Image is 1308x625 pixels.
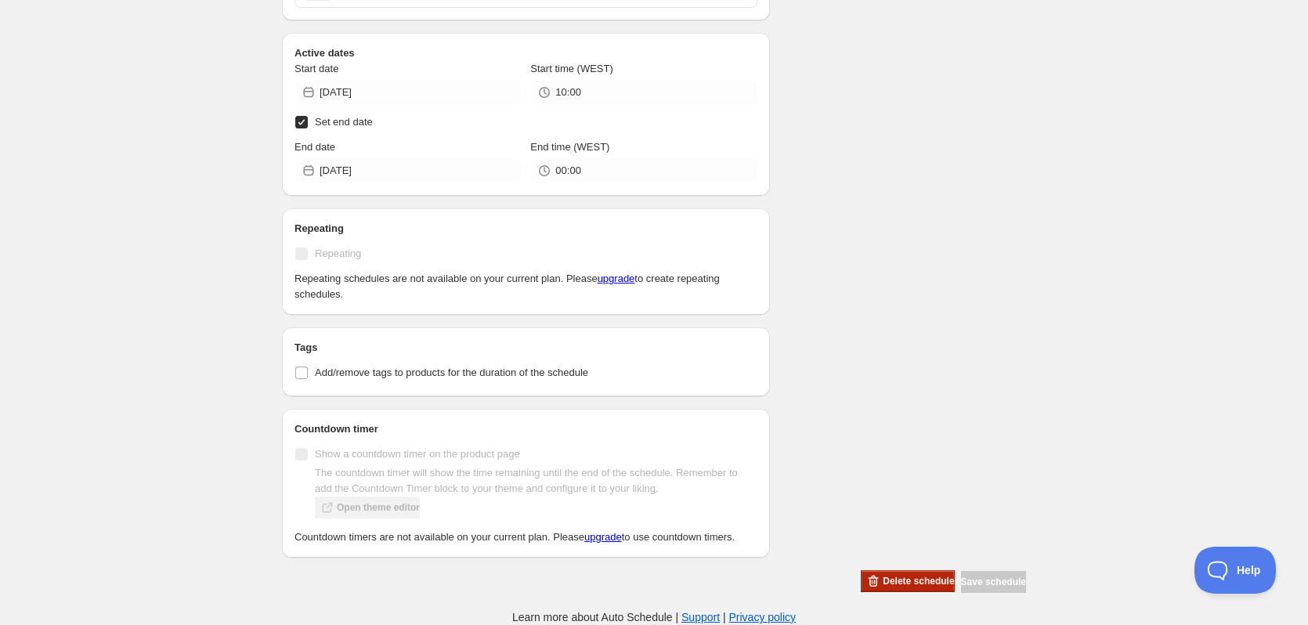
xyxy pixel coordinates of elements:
span: Repeating [315,247,361,259]
span: Set end date [315,116,373,128]
span: Add/remove tags to products for the duration of the schedule [315,367,588,378]
a: upgrade [584,531,622,543]
h2: Active dates [294,45,757,61]
span: Start time (WEST) [530,63,612,74]
h2: Countdown timer [294,421,757,437]
span: End time (WEST) [530,141,609,153]
a: Privacy policy [729,611,797,623]
span: Show a countdown timer on the product page [315,448,520,460]
a: upgrade [598,273,635,284]
p: Countdown timers are not available on your current plan. Please to use countdown timers. [294,529,757,545]
p: Repeating schedules are not available on your current plan. Please to create repeating schedules. [294,271,757,302]
p: The countdown timer will show the time remaining until the end of the schedule. Remember to add t... [315,465,757,497]
a: Support [681,611,720,623]
iframe: Toggle Customer Support [1194,547,1277,594]
span: Delete schedule [883,575,954,587]
p: Learn more about Auto Schedule | | [512,609,796,625]
h2: Repeating [294,221,757,237]
span: Start date [294,63,338,74]
h2: Tags [294,340,757,356]
span: End date [294,141,335,153]
button: Delete schedule [861,570,954,592]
